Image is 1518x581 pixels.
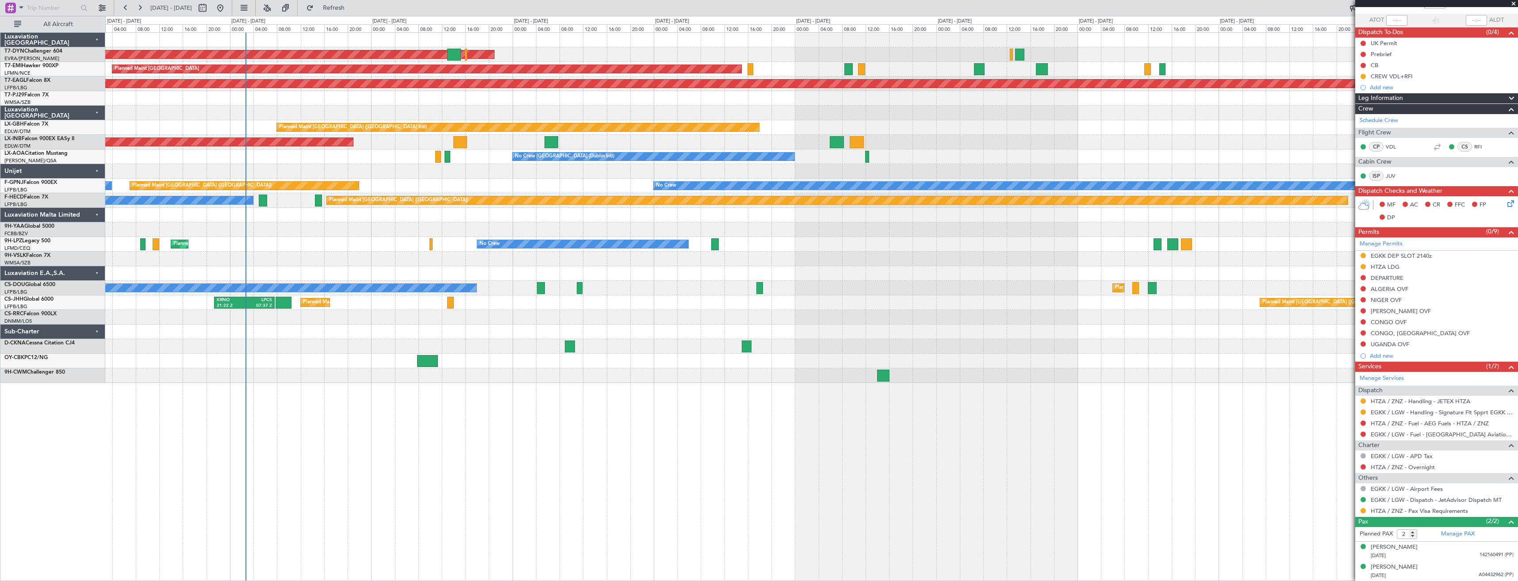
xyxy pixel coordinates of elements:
div: 00:00 [230,24,253,32]
span: 9H-YAA [4,224,24,229]
input: --:-- [1386,15,1407,26]
span: LX-GBH [4,122,24,127]
a: F-GPNJFalcon 900EX [4,180,57,185]
div: 20:00 [771,24,795,32]
div: 04:00 [1101,24,1124,32]
span: Leg Information [1358,93,1403,103]
div: 20:00 [912,24,936,32]
div: 00:00 [1219,24,1242,32]
span: Refresh [315,5,353,11]
div: 20:00 [207,24,230,32]
span: 9H-VSLK [4,253,26,258]
div: 04:00 [819,24,842,32]
span: [DATE] [1371,552,1386,559]
div: Add new [1370,84,1514,91]
span: FFC [1455,201,1465,210]
span: (0/4) [1486,27,1499,37]
a: LFMD/CEQ [4,245,30,252]
div: 07:37 Z [244,303,272,309]
div: 04:00 [395,24,418,32]
span: Others [1358,473,1378,483]
div: [DATE] - [DATE] [938,18,972,25]
div: ISP [1369,171,1384,181]
span: 9H-CWM [4,370,27,375]
span: D-CKNA [4,340,26,346]
div: DEPARTURE [1371,274,1403,282]
a: WMSA/SZB [4,99,31,106]
a: CS-DOUGlobal 6500 [4,282,55,287]
a: HTZA / ZNZ - Pax Visa Requirements [1371,507,1468,515]
div: 12:00 [159,24,183,32]
a: EDLW/DTM [4,128,31,135]
div: 16:00 [889,24,912,32]
a: OY-CBKPC12/NG [4,355,48,360]
div: [DATE] - [DATE] [1079,18,1113,25]
div: Planned Maint [GEOGRAPHIC_DATA] ([GEOGRAPHIC_DATA]) [1262,296,1402,309]
div: Planned Maint [GEOGRAPHIC_DATA] ([GEOGRAPHIC_DATA]) [132,179,272,192]
a: LFMN/NCE [4,70,31,76]
div: 08:00 [842,24,866,32]
input: Trip Number [27,1,78,15]
a: LFPB/LBG [4,303,27,310]
div: 04:00 [1242,24,1266,32]
a: EGKK / LGW - Handling - Signature Flt Spprt EGKK / LGW [1371,409,1514,416]
div: 16:00 [607,24,630,32]
div: 16:00 [1313,24,1336,32]
div: 08:00 [1266,24,1289,32]
div: 20:00 [630,24,654,32]
div: Planned Maint [GEOGRAPHIC_DATA] ([GEOGRAPHIC_DATA] Intl) [279,121,427,134]
a: T7-EMIHawker 900XP [4,63,58,69]
span: 142160491 (PP) [1480,551,1514,559]
span: ALDT [1489,16,1504,25]
div: [DATE] - [DATE] [231,18,265,25]
div: [PERSON_NAME] [1371,563,1418,572]
span: T7-DYN [4,49,24,54]
a: HTZA / ZNZ - Overnight [1371,463,1435,471]
span: DP [1387,214,1395,222]
div: LPCS [244,297,272,303]
div: 20:00 [1195,24,1219,32]
a: FCBB/BZV [4,230,28,237]
div: 16:00 [465,24,489,32]
div: UK Permit [1371,39,1397,47]
a: LX-GBHFalcon 7X [4,122,48,127]
a: Schedule Crew [1360,116,1398,125]
div: 16:00 [183,24,206,32]
div: CREW VDL+RFI [1371,73,1413,80]
div: 00:00 [371,24,395,32]
div: CB [1371,61,1378,69]
div: [DATE] - [DATE] [372,18,406,25]
div: 00:00 [513,24,536,32]
div: 20:00 [348,24,371,32]
div: 08:00 [277,24,300,32]
span: All Aircraft [23,21,93,27]
div: CS [1457,142,1472,152]
div: Planned Maint [GEOGRAPHIC_DATA] [115,62,199,76]
a: WMSA/SZB [4,260,31,266]
a: LX-AOACitation Mustang [4,151,68,156]
a: VDL [1386,143,1406,151]
a: EGKK / LGW - Airport Fees [1371,485,1443,493]
span: OY-CBK [4,355,24,360]
span: CS-DOU [4,282,25,287]
span: LX-AOA [4,151,25,156]
span: (1/7) [1486,362,1499,371]
div: 04:00 [960,24,983,32]
span: CS-RRC [4,311,23,317]
div: 08:00 [1124,24,1148,32]
div: KRNO [217,297,244,303]
div: 20:00 [489,24,512,32]
span: A04432962 (PP) [1479,571,1514,579]
div: NIGER OVF [1371,296,1402,304]
div: 08:00 [701,24,724,32]
div: CONGO OVF [1371,318,1407,326]
a: Manage Permits [1360,240,1403,248]
a: [PERSON_NAME]/QSA [4,157,57,164]
div: CONGO, [GEOGRAPHIC_DATA] OVF [1371,329,1470,337]
div: 20:00 [1337,24,1360,32]
span: Dispatch [1358,386,1383,396]
a: RFI [1474,143,1494,151]
span: Flight Crew [1358,128,1391,138]
div: 16:00 [1172,24,1195,32]
a: 9H-YAAGlobal 5000 [4,224,54,229]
